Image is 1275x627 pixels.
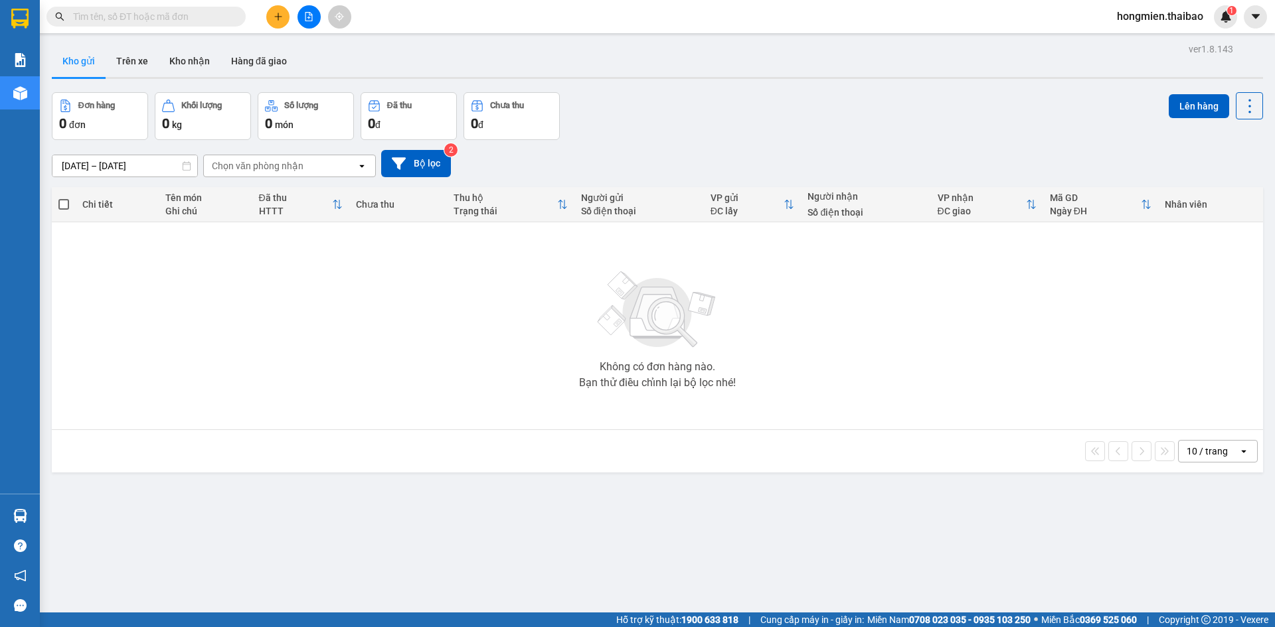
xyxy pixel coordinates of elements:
span: đơn [69,119,86,130]
button: Khối lượng0kg [155,92,251,140]
sup: 2 [444,143,458,157]
div: Đã thu [259,192,333,203]
div: Chưa thu [356,199,440,210]
span: Miền Nam [867,612,1031,627]
img: solution-icon [13,53,27,67]
div: Mã GD [1050,192,1141,203]
div: HTTT [259,206,333,216]
div: Nhân viên [1165,199,1256,210]
div: Số điện thoại [581,206,697,216]
div: Chưa thu [490,101,524,110]
button: aim [328,5,351,29]
div: Đơn hàng [78,101,115,110]
div: Thu hộ [454,192,557,203]
span: plus [274,12,283,21]
span: | [748,612,750,627]
div: Tên món [165,192,246,203]
div: VP nhận [938,192,1026,203]
span: hongmien.thaibao [1106,8,1214,25]
svg: open [357,161,367,171]
th: Toggle SortBy [931,187,1043,222]
strong: 0708 023 035 - 0935 103 250 [909,614,1031,625]
div: Số lượng [284,101,318,110]
span: 1 [1229,6,1234,15]
button: Đơn hàng0đơn [52,92,148,140]
input: Select a date range. [52,155,197,176]
span: 0 [471,115,478,131]
img: warehouse-icon [13,509,27,523]
span: | [1147,612,1149,627]
button: Đã thu0đ [361,92,457,140]
div: Khối lượng [181,101,222,110]
strong: 0369 525 060 [1080,614,1137,625]
div: Người gửi [581,192,697,203]
button: Kho gửi [52,45,106,77]
div: Chi tiết [82,199,151,210]
div: Người nhận [807,191,924,202]
button: Bộ lọc [381,150,451,177]
button: plus [266,5,290,29]
div: VP gửi [711,192,784,203]
button: Số lượng0món [258,92,354,140]
span: notification [14,569,27,582]
strong: 1900 633 818 [681,614,738,625]
button: file-add [297,5,321,29]
div: Không có đơn hàng nào. [600,362,715,372]
div: Ngày ĐH [1050,206,1141,216]
span: Hỗ trợ kỹ thuật: [616,612,738,627]
span: Cung cấp máy in - giấy in: [760,612,864,627]
th: Toggle SortBy [252,187,350,222]
span: question-circle [14,539,27,552]
th: Toggle SortBy [447,187,574,222]
span: search [55,12,64,21]
span: đ [478,119,483,130]
span: aim [335,12,344,21]
span: 0 [59,115,66,131]
div: Đã thu [387,101,412,110]
span: ⚪️ [1034,617,1038,622]
span: file-add [304,12,313,21]
div: ĐC giao [938,206,1026,216]
span: 0 [368,115,375,131]
div: Bạn thử điều chỉnh lại bộ lọc nhé! [579,378,736,388]
span: message [14,599,27,612]
div: Số điện thoại [807,207,924,218]
span: copyright [1201,615,1211,624]
span: caret-down [1250,11,1262,23]
div: Chọn văn phòng nhận [212,159,303,173]
img: logo-vxr [11,9,29,29]
button: Trên xe [106,45,159,77]
span: món [275,119,294,130]
th: Toggle SortBy [704,187,802,222]
input: Tìm tên, số ĐT hoặc mã đơn [73,9,230,24]
span: đ [375,119,381,130]
div: Ghi chú [165,206,246,216]
sup: 1 [1227,6,1236,15]
div: ĐC lấy [711,206,784,216]
span: Miền Bắc [1041,612,1137,627]
button: Kho nhận [159,45,220,77]
button: Chưa thu0đ [464,92,560,140]
div: Trạng thái [454,206,557,216]
th: Toggle SortBy [1043,187,1158,222]
button: Lên hàng [1169,94,1229,118]
svg: open [1238,446,1249,456]
img: svg+xml;base64,PHN2ZyBjbGFzcz0ibGlzdC1wbHVnX19zdmciIHhtbG5zPSJodHRwOi8vd3d3LnczLm9yZy8yMDAwL3N2Zy... [591,263,724,356]
button: Hàng đã giao [220,45,297,77]
span: kg [172,119,182,130]
span: 0 [265,115,272,131]
div: ver 1.8.143 [1189,42,1233,56]
button: caret-down [1244,5,1267,29]
span: 0 [162,115,169,131]
img: icon-new-feature [1220,11,1232,23]
img: warehouse-icon [13,86,27,100]
div: 10 / trang [1187,445,1228,458]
